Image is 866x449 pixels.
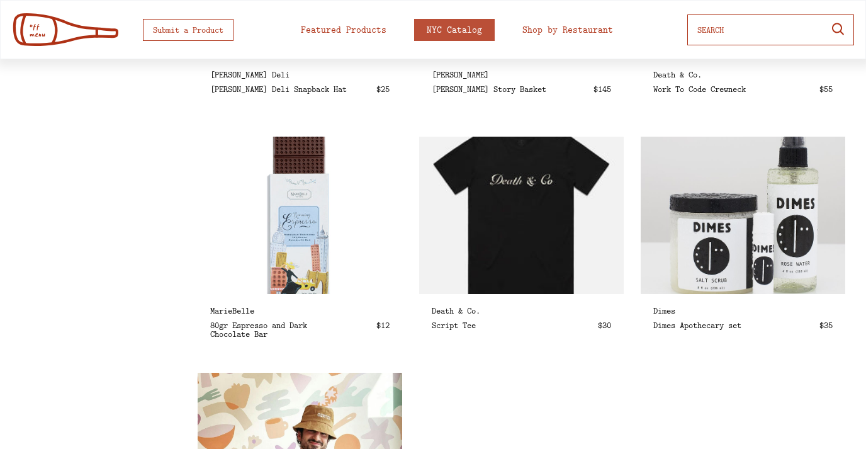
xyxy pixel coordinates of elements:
[653,70,833,79] div: Death & Co.
[210,321,349,338] div: 80gr Espresso and Dark Chocolate Bar
[432,70,611,79] div: [PERSON_NAME]
[432,84,570,93] div: [PERSON_NAME] Story Basket
[419,137,624,294] div: Script Tee
[198,137,402,294] div: 80gr Espresso and Dark Chocolate Bar
[598,321,611,329] div: $30
[210,306,390,315] div: MarieBelle
[210,70,390,79] div: [PERSON_NAME] Deli
[819,321,833,329] div: $35
[376,84,390,93] div: $25
[697,18,819,41] input: SEARCH
[432,306,611,315] div: Death & Co.
[653,306,833,315] div: Dimes
[376,321,390,329] div: $12
[653,84,792,93] div: Work To Code Crewneck
[641,137,845,294] div: Dimes Apothecary set
[143,19,233,41] button: Submit a Product
[522,25,613,35] div: Shop by Restaurant
[427,25,482,35] div: NYC Catalog
[653,321,792,329] div: Dimes Apothecary set
[301,25,386,35] div: Featured Products
[432,321,570,329] div: Script Tee
[210,84,349,93] div: [PERSON_NAME] Deli Snapback Hat
[593,84,611,93] div: $145
[12,13,120,47] img: off menu
[819,84,833,93] div: $55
